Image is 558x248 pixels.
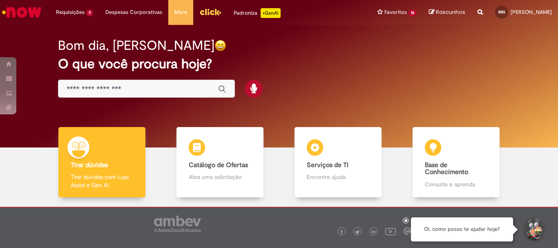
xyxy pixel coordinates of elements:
button: Iniciar Conversa de Suporte [521,217,546,242]
span: Requisições [56,8,85,16]
div: Oi, como posso te ajudar hoje? [411,217,513,241]
b: Catálogo de Ofertas [189,161,248,169]
span: More [174,8,187,16]
h2: O que você procura hoje? [58,57,500,71]
img: ServiceNow [1,4,43,20]
img: happy-face.png [214,40,226,51]
b: Serviços de TI [307,161,348,169]
a: Serviços de TI Encontre ajuda [279,127,397,198]
p: Abra uma solicitação [189,173,251,181]
span: 9 [86,9,93,16]
p: +GenAi [261,8,281,18]
span: Rascunhos [436,8,465,16]
p: Encontre ajuda [307,173,369,181]
span: Despesas Corporativas [105,8,162,16]
span: Favoritos [384,8,407,16]
img: click_logo_yellow_360x200.png [199,6,221,18]
h2: Bom dia, [PERSON_NAME] [58,38,214,53]
a: Rascunhos [429,9,465,16]
b: Base de Conhecimento [425,161,468,177]
img: logo_footer_linkedin.png [372,230,376,235]
a: Catálogo de Ofertas Abra uma solicitação [161,127,279,198]
img: logo_footer_youtube.png [385,226,396,237]
img: logo_footer_ambev_rotulo_gray.png [154,216,201,232]
span: [PERSON_NAME] [511,9,552,16]
p: Consulte e aprenda [425,180,487,188]
span: MN [498,9,505,15]
span: 16 [408,9,417,16]
a: Base de Conhecimento Consulte e aprenda [397,127,515,198]
img: logo_footer_workplace.png [404,228,411,235]
b: Tirar dúvidas [71,161,108,169]
img: logo_footer_twitter.png [355,230,359,234]
img: logo_footer_facebook.png [339,230,344,234]
div: Padroniza [234,8,281,18]
p: Tirar dúvidas com Lupi Assist e Gen Ai [71,173,133,189]
a: Tirar dúvidas Tirar dúvidas com Lupi Assist e Gen Ai [43,127,161,198]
